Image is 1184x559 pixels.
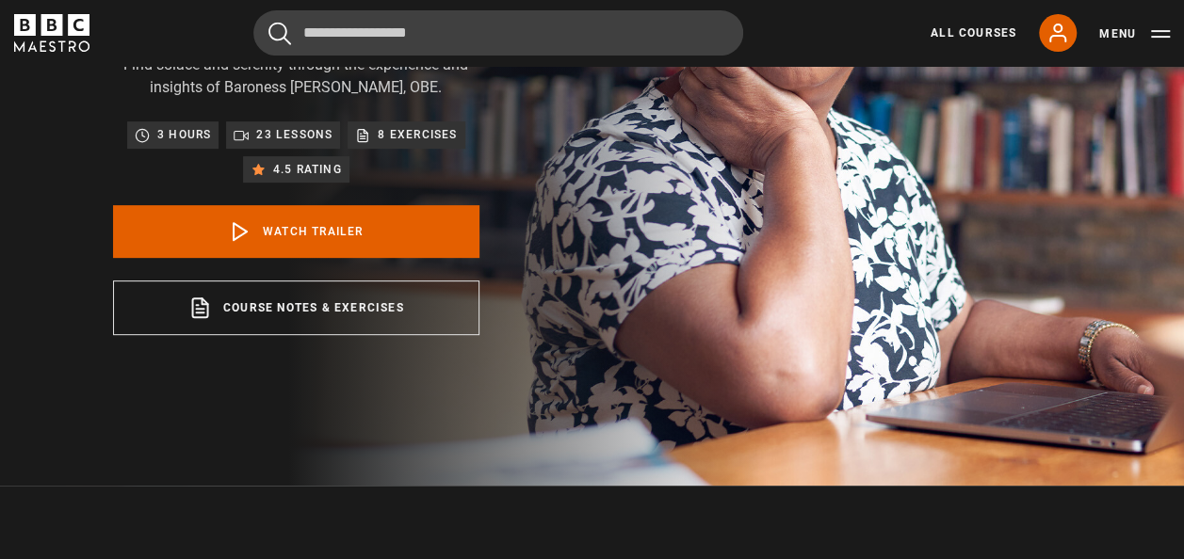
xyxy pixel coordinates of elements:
input: Search [253,10,743,56]
p: 4.5 rating [273,160,342,179]
p: 23 lessons [256,125,332,144]
p: 3 hours [157,125,211,144]
p: Find solace and serenity through the experience and insights of Baroness [PERSON_NAME], OBE. [113,54,479,99]
button: Submit the search query [268,22,291,45]
button: Toggle navigation [1099,24,1170,43]
a: All Courses [931,24,1016,41]
svg: BBC Maestro [14,14,89,52]
p: 8 exercises [378,125,457,144]
a: Course notes & exercises [113,280,479,335]
a: Watch Trailer [113,205,479,258]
